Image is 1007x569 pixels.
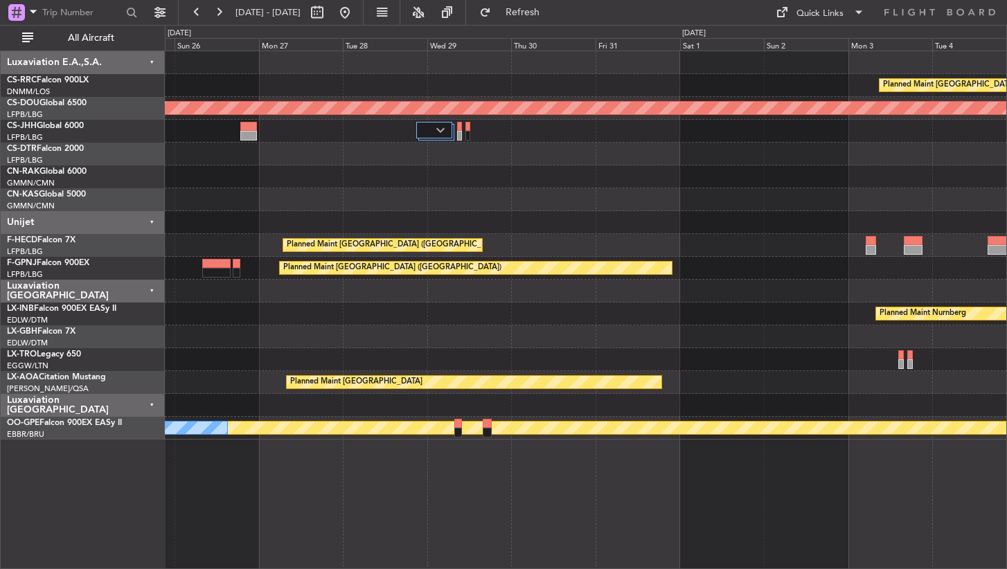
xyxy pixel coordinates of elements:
a: LFPB/LBG [7,269,43,280]
button: All Aircraft [15,27,150,49]
div: Planned Maint Nurnberg [880,303,966,324]
a: LFPB/LBG [7,155,43,165]
a: CS-RRCFalcon 900LX [7,76,89,84]
a: LFPB/LBG [7,246,43,257]
a: EGGW/LTN [7,361,48,371]
a: EBBR/BRU [7,429,44,440]
span: F-GPNJ [7,259,37,267]
a: EDLW/DTM [7,338,48,348]
span: All Aircraft [36,33,146,43]
div: Tue 28 [343,38,427,51]
span: LX-TRO [7,350,37,359]
a: LX-INBFalcon 900EX EASy II [7,305,116,313]
div: Fri 31 [596,38,680,51]
span: LX-GBH [7,327,37,336]
span: F-HECD [7,236,37,244]
span: [DATE] - [DATE] [235,6,301,19]
span: LX-AOA [7,373,39,381]
span: OO-GPE [7,419,39,427]
a: [PERSON_NAME]/QSA [7,383,89,394]
div: Sun 2 [764,38,848,51]
span: CN-RAK [7,168,39,176]
span: CS-JHH [7,122,37,130]
div: Mon 27 [259,38,344,51]
button: Quick Links [769,1,871,24]
div: [DATE] [168,28,191,39]
div: Sat 1 [680,38,765,51]
div: Quick Links [796,7,844,21]
a: CN-RAKGlobal 6000 [7,168,87,176]
span: CS-DTR [7,145,37,153]
a: EDLW/DTM [7,315,48,325]
input: Trip Number [42,2,122,23]
div: [DATE] [682,28,706,39]
span: CS-RRC [7,76,37,84]
button: Refresh [473,1,556,24]
a: OO-GPEFalcon 900EX EASy II [7,419,122,427]
span: LX-INB [7,305,34,313]
div: Planned Maint [GEOGRAPHIC_DATA] ([GEOGRAPHIC_DATA]) [283,258,501,278]
a: F-GPNJFalcon 900EX [7,259,89,267]
span: Refresh [494,8,552,17]
div: Wed 29 [427,38,512,51]
img: arrow-gray.svg [436,127,445,133]
a: DNMM/LOS [7,87,50,97]
div: Planned Maint [GEOGRAPHIC_DATA] [290,372,422,392]
a: CS-JHHGlobal 6000 [7,122,84,130]
a: GMMN/CMN [7,178,55,188]
a: LX-GBHFalcon 7X [7,327,75,336]
a: LX-AOACitation Mustang [7,373,106,381]
a: CN-KASGlobal 5000 [7,190,86,199]
div: Thu 30 [511,38,596,51]
a: LX-TROLegacy 650 [7,350,81,359]
a: GMMN/CMN [7,201,55,211]
div: Mon 3 [848,38,933,51]
a: CS-DTRFalcon 2000 [7,145,84,153]
span: CN-KAS [7,190,39,199]
div: Sun 26 [175,38,259,51]
a: LFPB/LBG [7,132,43,143]
a: LFPB/LBG [7,109,43,120]
a: F-HECDFalcon 7X [7,236,75,244]
div: Planned Maint [GEOGRAPHIC_DATA] ([GEOGRAPHIC_DATA]) [287,235,505,255]
a: CS-DOUGlobal 6500 [7,99,87,107]
span: CS-DOU [7,99,39,107]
